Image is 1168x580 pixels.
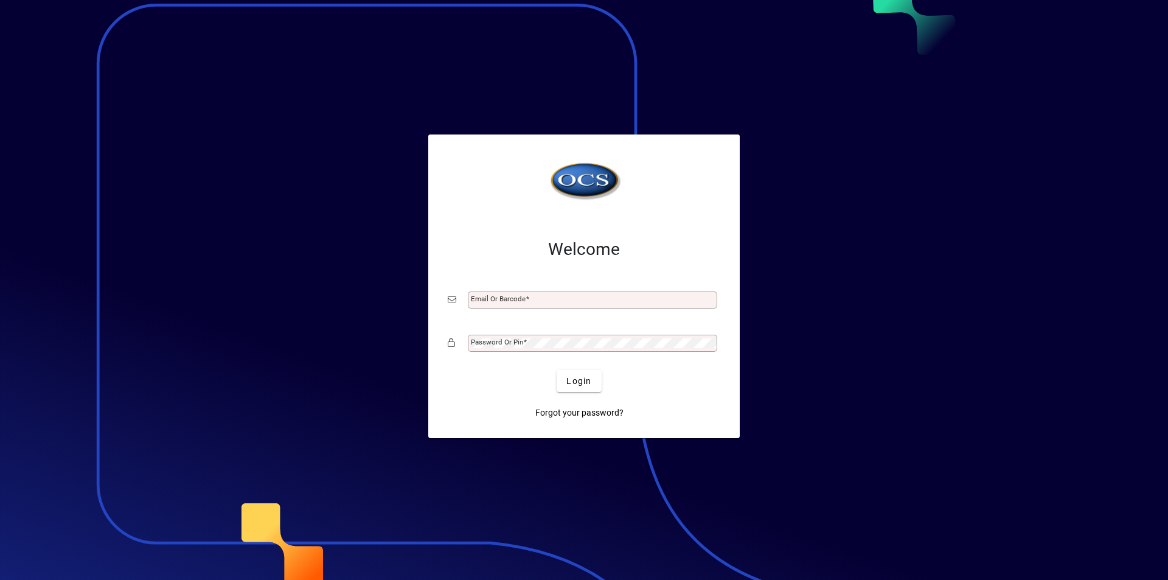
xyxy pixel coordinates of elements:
mat-label: Password or Pin [471,338,523,346]
mat-label: Email or Barcode [471,295,526,303]
button: Login [557,370,601,392]
a: Forgot your password? [530,402,628,424]
span: Login [566,375,591,388]
h2: Welcome [448,239,720,260]
span: Forgot your password? [535,407,624,419]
